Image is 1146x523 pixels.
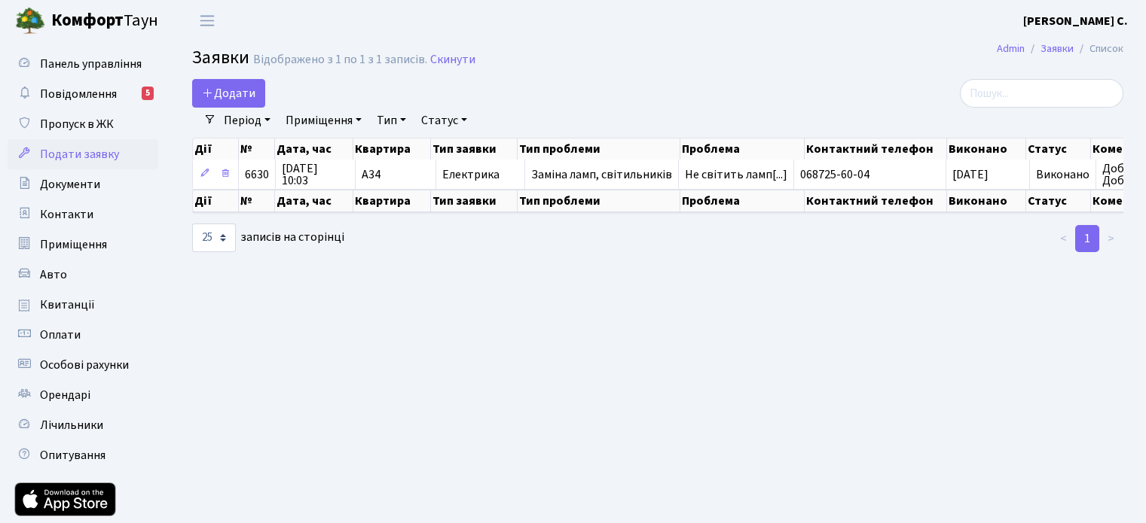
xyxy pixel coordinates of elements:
a: Заявки [1041,41,1074,56]
span: Опитування [40,447,105,464]
label: записів на сторінці [192,223,344,252]
a: Admin [997,41,1025,56]
a: Лічильники [8,410,158,440]
span: 6630 [245,166,269,183]
a: Подати заявку [8,139,158,169]
span: [DATE] 10:03 [282,163,349,187]
span: Додати [202,85,255,102]
a: Орендарі [8,380,158,410]
a: Панель управління [8,49,158,79]
b: [PERSON_NAME] С. [1023,13,1128,29]
a: Додати [192,79,265,108]
th: Дії [193,138,239,160]
span: Квитанції [40,296,95,313]
img: logo.png [15,6,45,36]
a: Контакти [8,199,158,230]
span: Контакти [40,206,93,223]
a: Скинути [430,53,475,67]
a: Пропуск в ЖК [8,109,158,139]
span: Заміна ламп, світильників [531,169,672,181]
span: Лічильники [40,417,103,433]
a: Статус [415,108,473,133]
th: Квартира [353,138,431,160]
a: Тип [371,108,412,133]
th: Контактний телефон [805,190,947,212]
span: Пропуск в ЖК [40,116,114,132]
th: Виконано [947,190,1026,212]
th: № [239,138,276,160]
input: Пошук... [960,79,1123,108]
span: Панель управління [40,56,142,72]
a: Оплати [8,320,158,350]
span: Подати заявку [40,146,119,163]
div: Відображено з 1 по 1 з 1 записів. [253,53,427,67]
a: Опитування [8,440,158,470]
a: Квитанції [8,290,158,320]
span: Особові рахунки [40,357,129,373]
div: 5 [142,87,154,100]
span: А34 [362,169,429,181]
a: Особові рахунки [8,350,158,380]
th: Тип проблеми [518,190,680,212]
span: Авто [40,266,67,283]
button: Переключити навігацію [188,8,226,33]
a: [PERSON_NAME] С. [1023,12,1128,30]
span: Оплати [40,327,81,343]
span: Повідомлення [40,86,117,102]
span: Не світить ламп[...] [685,166,787,183]
a: 1 [1075,225,1099,252]
span: Приміщення [40,236,107,253]
li: Список [1074,41,1123,57]
th: № [239,190,276,212]
a: Приміщення [280,108,368,133]
a: Період [218,108,277,133]
th: Статус [1026,138,1091,160]
select: записів на сторінці [192,223,236,252]
th: Тип проблеми [518,138,680,160]
span: Виконано [1036,166,1089,183]
th: Виконано [947,138,1026,160]
th: Проблема [680,190,805,212]
th: Квартира [353,190,431,212]
span: Заявки [192,44,249,71]
span: [DATE] [952,166,989,183]
th: Дата, час [275,190,353,212]
th: Статус [1026,190,1091,212]
th: Тип заявки [431,138,517,160]
th: Контактний телефон [805,138,947,160]
span: Орендарі [40,387,90,403]
th: Тип заявки [431,190,517,212]
a: Документи [8,169,158,199]
th: Проблема [680,138,805,160]
span: Електрика [442,169,518,181]
span: Таун [51,8,158,34]
nav: breadcrumb [974,33,1146,65]
a: Повідомлення5 [8,79,158,109]
b: Комфорт [51,8,124,32]
th: Дії [193,190,239,212]
span: Документи [40,176,100,193]
a: Приміщення [8,230,158,260]
span: 068725-60-04 [800,169,940,181]
a: Авто [8,260,158,290]
th: Дата, час [275,138,353,160]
